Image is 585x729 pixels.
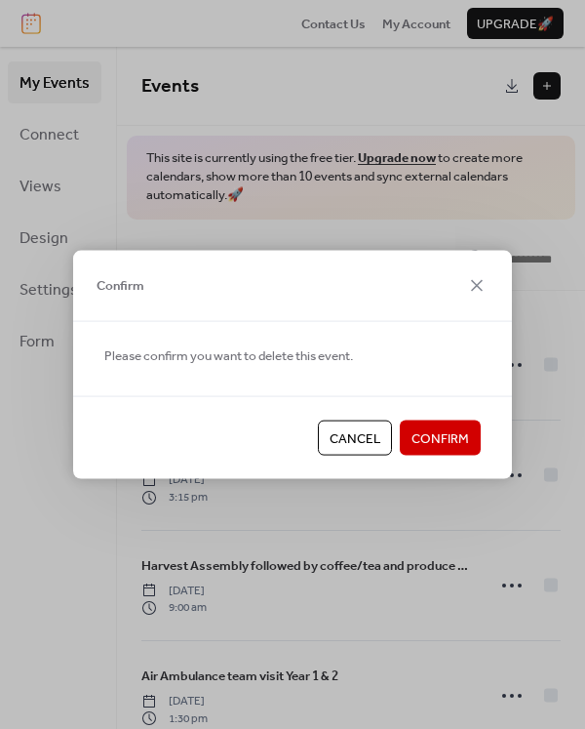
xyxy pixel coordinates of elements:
span: Cancel [330,429,380,449]
button: Confirm [400,421,481,456]
button: Cancel [318,421,392,456]
span: Please confirm you want to delete this event. [104,345,353,365]
span: Confirm [97,276,144,296]
span: Confirm [411,429,469,449]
